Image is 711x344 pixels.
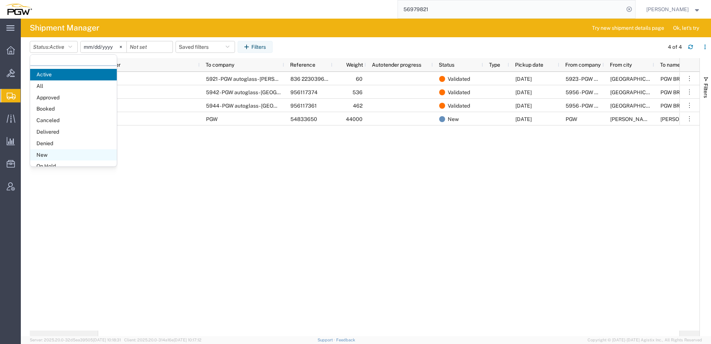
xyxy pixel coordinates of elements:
[176,41,235,53] button: Saved filters
[338,62,363,68] span: Weight
[515,76,532,82] span: 10/08/2025
[318,338,336,342] a: Support
[515,103,532,109] span: 10/08/2025
[353,89,363,95] span: 536
[439,62,454,68] span: Status
[515,62,543,68] span: Pickup date
[290,89,318,95] span: 956117374
[206,89,314,95] span: 5942 - PGW autoglass - Regina
[206,62,234,68] span: To company
[290,116,317,122] span: 54833650
[93,338,121,342] span: [DATE] 10:18:31
[592,24,664,32] span: Try new shipment details page
[566,103,674,109] span: 5956 - PGW autoglass - Winnipeg
[30,80,117,92] span: All
[30,92,117,103] span: Approved
[610,89,663,95] span: Winnipeg
[646,5,689,13] span: Amber Hickey
[290,103,317,109] span: 956117361
[30,126,117,138] span: Delivered
[610,103,663,109] span: Winnipeg
[5,4,32,15] img: logo
[81,41,126,52] input: Not set
[448,86,470,99] span: Validated
[49,44,64,50] span: Active
[565,62,601,68] span: From company
[610,116,653,122] span: Addison
[515,89,532,95] span: 10/08/2025
[290,76,354,82] span: 836 2230396 6 76x13x46
[566,76,673,82] span: 5923 - PGW autoglass - Calgary
[30,338,121,342] span: Server: 2025.20.0-32d5ea39505
[356,76,363,82] span: 60
[566,116,577,122] span: PGW
[127,41,173,52] input: Not set
[30,19,99,37] h4: Shipment Manager
[30,149,117,161] span: New
[660,62,680,68] span: To name
[515,116,532,122] span: 10/08/2025
[206,76,302,82] span: 5921 - PGW autoglass - Brandon
[353,103,363,109] span: 462
[336,338,355,342] a: Feedback
[448,99,470,112] span: Validated
[588,337,702,343] span: Copyright © [DATE]-[DATE] Agistix Inc., All Rights Reserved
[372,62,421,68] span: Autotender progress
[174,338,202,342] span: [DATE] 10:17:12
[489,62,500,68] span: Type
[124,338,202,342] span: Client: 2025.20.0-314a16e
[703,83,709,98] span: Filters
[30,69,117,80] span: Active
[346,116,363,122] span: 44000
[660,116,703,122] span: Janet Claytor
[646,5,701,14] button: [PERSON_NAME]
[206,103,314,109] span: 5944 - PGW autoglass - Saskatoon
[238,41,273,53] button: Filters
[206,116,218,122] span: PGW
[668,43,682,51] div: 4 of 4
[398,0,624,18] input: Search for shipment number, reference number
[30,103,117,115] span: Booked
[448,112,459,126] span: New
[30,138,117,149] span: Denied
[667,22,705,34] button: Ok, let's try
[290,62,315,68] span: Reference
[30,115,117,126] span: Canceled
[566,89,674,95] span: 5956 - PGW autoglass - Winnipeg
[30,41,78,53] button: Status:Active
[448,72,470,86] span: Validated
[610,62,632,68] span: From city
[30,160,117,172] span: On Hold
[610,76,663,82] span: Calgary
